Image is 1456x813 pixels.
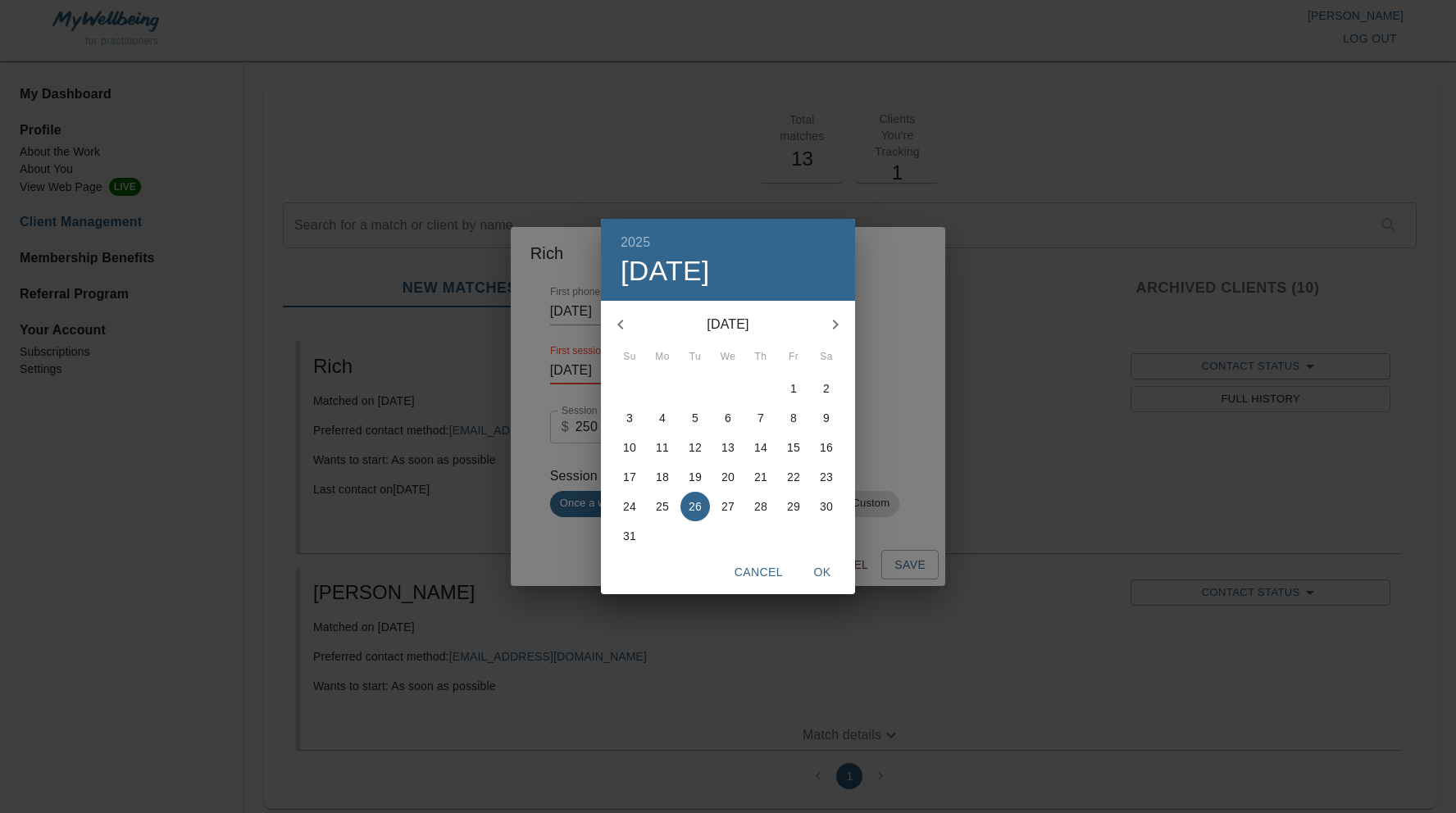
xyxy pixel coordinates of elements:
p: 16 [820,439,833,456]
p: 8 [790,410,797,426]
button: 3 [615,403,644,433]
button: 13 [713,433,743,462]
p: 10 [623,439,636,456]
p: 28 [754,498,767,515]
span: Fr [779,349,808,366]
span: Th [746,349,776,366]
button: 28 [746,492,776,521]
button: 2025 [621,231,650,254]
p: 19 [689,469,702,485]
button: 2 [812,374,841,403]
p: 18 [656,469,669,485]
button: 27 [713,492,743,521]
span: Mo [648,349,677,366]
button: 16 [812,433,841,462]
button: 17 [615,462,644,492]
p: [DATE] [640,315,816,334]
p: 23 [820,469,833,485]
button: 19 [680,462,710,492]
button: 8 [779,403,808,433]
p: 27 [721,498,735,515]
p: 5 [692,410,698,426]
button: 31 [615,521,644,551]
button: 21 [746,462,776,492]
p: 24 [623,498,636,515]
p: 25 [656,498,669,515]
span: We [713,349,743,366]
p: 20 [721,469,735,485]
button: 6 [713,403,743,433]
button: 26 [680,492,710,521]
span: Cancel [735,562,783,583]
button: 23 [812,462,841,492]
span: Tu [680,349,710,366]
button: 29 [779,492,808,521]
p: 26 [689,498,702,515]
button: 7 [746,403,776,433]
button: 25 [648,492,677,521]
button: [DATE] [621,254,710,288]
p: 14 [754,439,767,456]
p: 13 [721,439,735,456]
p: 4 [659,410,666,426]
button: 11 [648,433,677,462]
button: 18 [648,462,677,492]
p: 17 [623,469,636,485]
button: Cancel [728,557,789,588]
p: 1 [790,380,797,397]
button: 15 [779,433,808,462]
button: 30 [812,492,841,521]
button: 24 [615,492,644,521]
p: 15 [787,439,800,456]
span: OK [803,562,842,583]
p: 6 [725,410,731,426]
button: 14 [746,433,776,462]
p: 7 [758,410,764,426]
span: Sa [812,349,841,366]
button: 12 [680,433,710,462]
button: 4 [648,403,677,433]
button: 22 [779,462,808,492]
p: 22 [787,469,800,485]
button: 5 [680,403,710,433]
span: Su [615,349,644,366]
p: 11 [656,439,669,456]
p: 2 [823,380,830,397]
p: 30 [820,498,833,515]
p: 21 [754,469,767,485]
p: 9 [823,410,830,426]
p: 29 [787,498,800,515]
button: OK [796,557,849,588]
p: 12 [689,439,702,456]
p: 31 [623,528,636,544]
button: 10 [615,433,644,462]
button: 1 [779,374,808,403]
button: 9 [812,403,841,433]
button: 20 [713,462,743,492]
p: 3 [626,410,633,426]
